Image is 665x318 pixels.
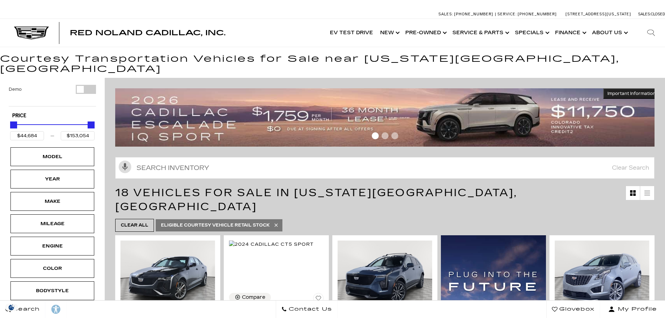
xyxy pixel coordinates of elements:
[70,29,226,37] span: Red Noland Cadillac, Inc.
[607,91,656,96] span: Important Information
[14,27,49,40] img: Cadillac Dark Logo with Cadillac White Text
[10,131,44,140] input: Minimum
[391,132,398,139] span: Go to slide 3
[229,293,271,302] button: Compare Vehicle
[115,186,517,213] span: 18 Vehicles for Sale in [US_STATE][GEOGRAPHIC_DATA], [GEOGRAPHIC_DATA]
[12,113,93,119] h5: Price
[603,88,660,99] button: Important Information
[546,301,600,318] a: Glovebox
[35,265,70,272] div: Color
[161,221,270,230] span: Eligible Courtesy Vehicle Retail Stock
[35,153,70,161] div: Model
[338,241,432,311] img: 2024 Cadillac XT4 Sport
[589,19,630,47] a: About Us
[70,29,226,36] a: Red Noland Cadillac, Inc.
[9,86,22,93] label: Demo
[35,287,70,295] div: Bodystyle
[313,293,324,306] button: Save Vehicle
[497,12,517,16] span: Service:
[10,259,94,278] div: ColorColor
[449,19,511,47] a: Service & Parts
[11,304,40,314] span: Search
[121,221,148,230] span: Clear All
[35,242,70,250] div: Engine
[454,12,493,16] span: [PHONE_NUMBER]
[402,19,449,47] a: Pre-Owned
[10,121,17,128] div: Minimum Price
[9,85,96,106] div: Filter by Vehicle Type
[438,12,495,16] a: Sales: [PHONE_NUMBER]
[276,301,338,318] a: Contact Us
[287,304,332,314] span: Contact Us
[372,132,379,139] span: Go to slide 1
[229,241,314,248] img: 2024 Cadillac CT5 Sport
[115,88,660,147] img: 2509-September-FOM-Escalade-IQ-Lease9
[377,19,402,47] a: New
[615,304,657,314] span: My Profile
[438,12,453,16] span: Sales:
[511,19,552,47] a: Specials
[555,241,649,311] img: 2025 Cadillac XT5 Premium Luxury
[382,132,389,139] span: Go to slide 2
[88,121,95,128] div: Maximum Price
[35,198,70,205] div: Make
[651,12,665,16] span: Closed
[557,304,594,314] span: Glovebox
[10,170,94,188] div: YearYear
[119,161,131,173] svg: Click to toggle on voice search
[115,157,655,179] input: Search Inventory
[3,304,20,311] section: Click to Open Cookie Consent Modal
[242,294,265,301] div: Compare
[3,304,20,311] img: Opt-Out Icon
[600,301,665,318] button: Open user profile menu
[552,19,589,47] a: Finance
[10,281,94,300] div: BodystyleBodystyle
[10,214,94,233] div: MileageMileage
[35,220,70,228] div: Mileage
[10,192,94,211] div: MakeMake
[35,175,70,183] div: Year
[10,237,94,256] div: EngineEngine
[10,147,94,166] div: ModelModel
[120,241,215,311] img: 2024 Cadillac CT4 Sport
[10,119,95,140] div: Price
[518,12,557,16] span: [PHONE_NUMBER]
[566,12,631,16] a: [STREET_ADDRESS][US_STATE]
[326,19,377,47] a: EV Test Drive
[495,12,559,16] a: Service: [PHONE_NUMBER]
[61,131,95,140] input: Maximum
[638,12,651,16] span: Sales:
